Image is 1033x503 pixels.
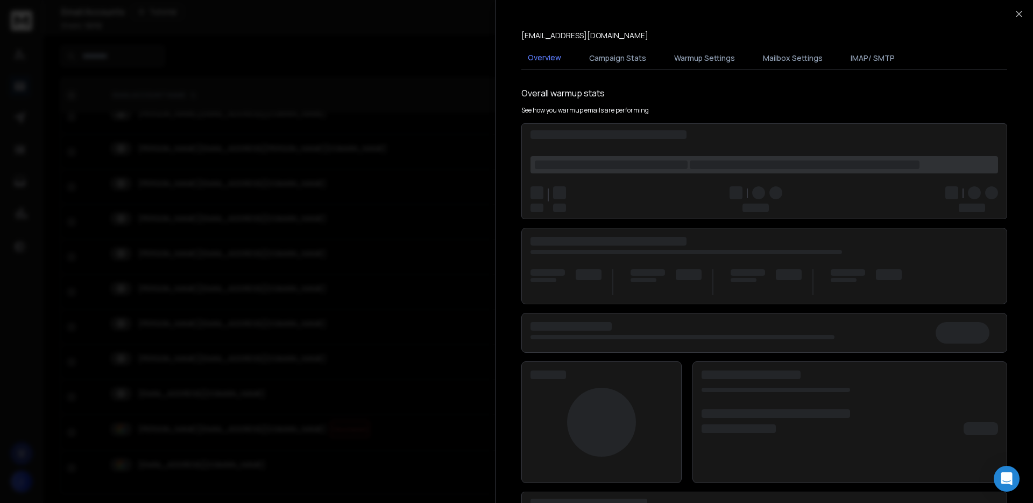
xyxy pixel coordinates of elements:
button: Warmup Settings [668,46,741,70]
p: [EMAIL_ADDRESS][DOMAIN_NAME] [521,30,648,41]
button: Mailbox Settings [756,46,829,70]
button: Overview [521,46,568,71]
p: See how you warmup emails are performing [521,106,649,115]
h1: Overall warmup stats [521,87,605,100]
div: Open Intercom Messenger [994,466,1020,492]
button: Campaign Stats [583,46,653,70]
button: IMAP/ SMTP [844,46,901,70]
